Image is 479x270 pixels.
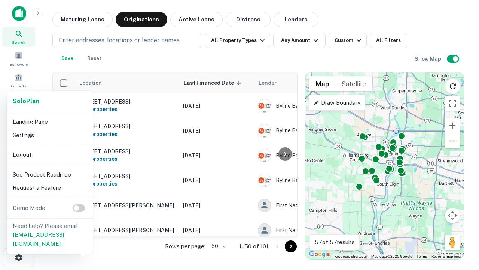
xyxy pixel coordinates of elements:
a: SoloPlan [13,97,39,106]
a: [EMAIL_ADDRESS][DOMAIN_NAME] [13,231,64,247]
p: Demo Mode [10,204,48,213]
strong: Solo Plan [13,97,39,105]
p: Need help? Please email [13,222,87,248]
li: Logout [10,148,90,162]
li: Request a Feature [10,181,90,195]
iframe: Chat Widget [442,186,479,222]
li: Landing Page [10,115,90,129]
li: Settings [10,129,90,142]
li: See Product Roadmap [10,168,90,181]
